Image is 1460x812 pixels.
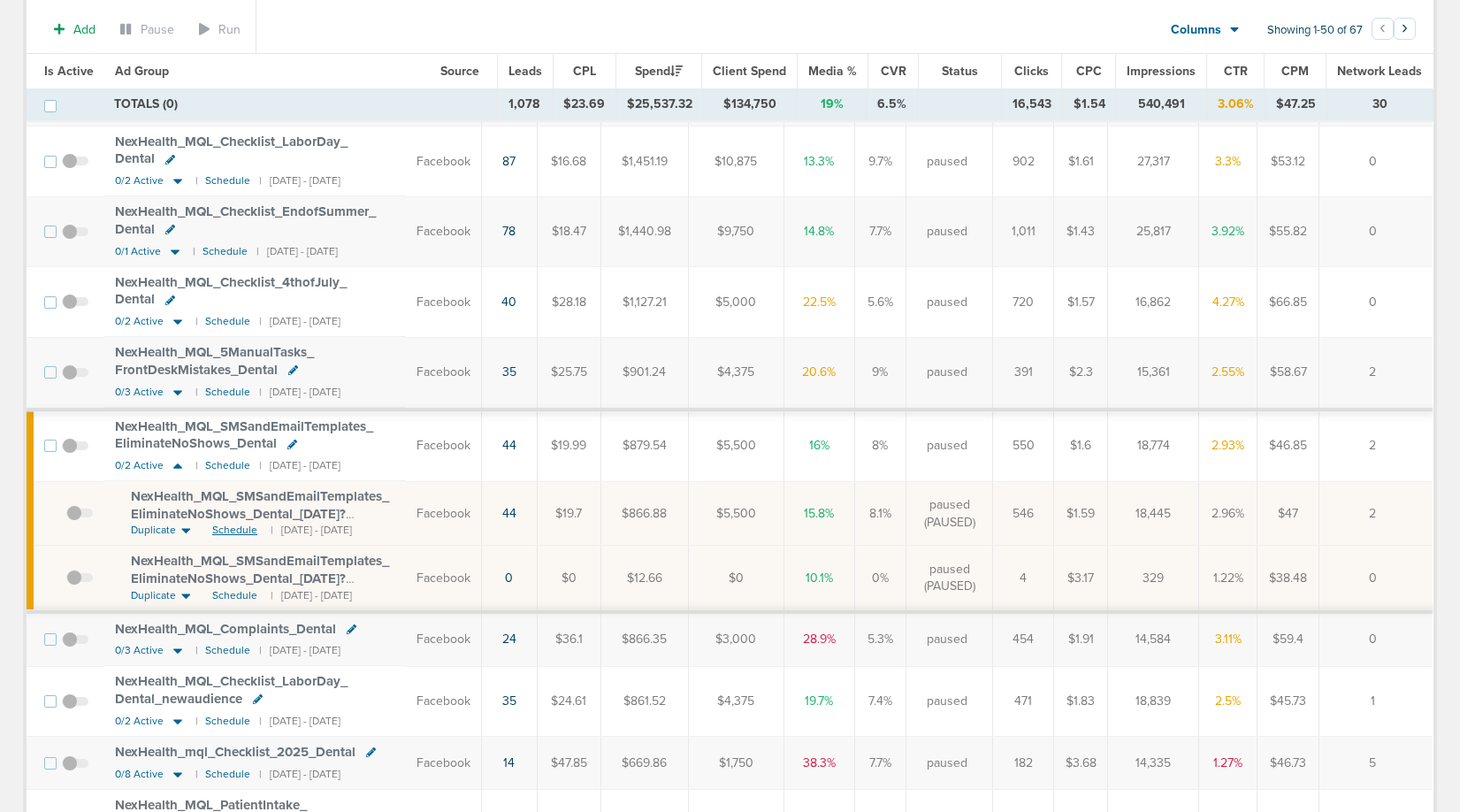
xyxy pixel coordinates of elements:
[195,386,196,399] small: |
[1319,612,1433,667] td: 0
[927,631,967,648] span: paused
[1171,21,1221,39] span: Columns
[600,196,688,266] td: $1,440.98
[195,174,196,188] small: |
[600,737,688,790] td: $669.86
[1199,546,1257,612] td: 1.22%
[1319,267,1433,337] td: 0
[927,437,967,455] span: paused
[1108,612,1199,667] td: 14,584
[573,64,596,79] span: CPL
[993,337,1054,409] td: 391
[406,481,482,546] td: Facebook
[205,715,250,728] small: Schedule
[115,386,164,399] span: 0/3 Active
[867,88,918,120] td: 6.5%
[1054,546,1108,612] td: $3.17
[854,612,906,667] td: 5.3%
[502,632,516,647] a: 24
[1257,666,1319,736] td: $45.73
[854,737,906,790] td: 7.7%
[131,488,389,539] span: NexHealth_ MQL_ SMSandEmailTemplates_ EliminateNoShows_ Dental_ [DATE]?id=183&cmp_ id=9658029
[1257,612,1319,667] td: $59.4
[906,481,992,546] td: paused (PAUSED)
[406,666,482,736] td: Facebook
[271,588,352,603] small: | [DATE] - [DATE]
[600,126,688,196] td: $1,451.19
[993,546,1054,612] td: 4
[1199,612,1257,667] td: 3.11%
[1199,410,1257,481] td: 2.93%
[993,410,1054,481] td: 550
[1117,88,1206,120] td: 540,491
[505,571,513,586] a: 0
[688,196,784,266] td: $9,750
[854,546,906,612] td: 0%
[993,267,1054,337] td: 720
[1108,481,1199,546] td: 18,445
[1319,196,1433,266] td: 0
[205,386,250,399] small: Schedule
[600,481,688,546] td: $866.88
[115,174,164,188] span: 0/2 Active
[993,196,1054,266] td: 1,011
[1054,737,1108,790] td: $3.68
[688,337,784,409] td: $4,375
[688,612,784,667] td: $3,000
[600,666,688,736] td: $861.52
[993,612,1054,667] td: 454
[552,88,615,120] td: $23.69
[1054,196,1108,266] td: $1.43
[854,666,906,736] td: 7.4%
[808,64,857,79] span: Media %
[1319,546,1433,612] td: 0
[1054,267,1108,337] td: $1.57
[1108,126,1199,196] td: 27,317
[406,612,482,667] td: Facebook
[927,153,967,171] span: paused
[1257,267,1319,337] td: $66.85
[212,588,257,603] span: Schedule
[73,22,96,37] span: Add
[212,523,257,538] span: Schedule
[688,267,784,337] td: $5,000
[1326,88,1439,120] td: 30
[44,64,94,79] span: Is Active
[1257,546,1319,612] td: $38.48
[502,693,516,709] a: 35
[115,64,169,79] span: Ad Group
[103,88,497,120] td: TOTALS (0)
[537,267,600,337] td: $28.18
[195,315,196,328] small: |
[1224,64,1248,79] span: CTR
[993,126,1054,196] td: 902
[1054,337,1108,409] td: $2.3
[688,666,784,736] td: $4,375
[406,196,482,266] td: Facebook
[259,644,340,657] small: | [DATE] - [DATE]
[942,64,978,79] span: Status
[406,337,482,409] td: Facebook
[927,294,967,311] span: paused
[1337,64,1422,79] span: Network Leads
[502,438,516,453] a: 44
[1257,337,1319,409] td: $58.67
[600,612,688,667] td: $866.35
[115,715,164,728] span: 0/2 Active
[115,344,314,378] span: NexHealth_ MQL_ 5ManualTasks_ FrontDeskMistakes_ Dental
[1076,64,1102,79] span: CPC
[259,459,340,472] small: | [DATE] - [DATE]
[854,481,906,546] td: 8.1%
[508,64,542,79] span: Leads
[1394,18,1416,40] button: Go to next page
[688,410,784,481] td: $5,500
[131,523,176,538] span: Duplicate
[993,737,1054,790] td: 182
[503,755,515,770] a: 14
[688,737,784,790] td: $1,750
[1054,612,1108,667] td: $1.91
[406,737,482,790] td: Facebook
[784,196,854,266] td: 14.8%
[406,267,482,337] td: Facebook
[195,768,196,781] small: |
